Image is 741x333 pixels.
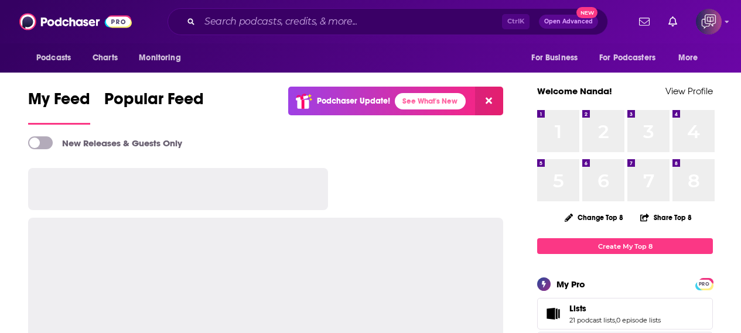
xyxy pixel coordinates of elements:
span: Lists [537,298,713,329]
span: Lists [569,303,586,314]
p: Podchaser Update! [317,96,390,106]
span: Popular Feed [104,89,204,116]
span: Open Advanced [544,19,593,25]
button: open menu [592,47,672,69]
a: Welcome Nanda! [537,85,612,97]
span: Podcasts [36,50,71,66]
button: open menu [28,47,86,69]
button: open menu [131,47,196,69]
a: Show notifications dropdown [634,12,654,32]
span: Logged in as corioliscompany [696,9,722,35]
a: See What's New [395,93,466,109]
a: Lists [541,305,565,322]
span: Charts [93,50,118,66]
a: Lists [569,303,661,314]
span: For Podcasters [599,50,655,66]
a: 21 podcast lists [569,316,615,324]
a: Popular Feed [104,89,204,125]
a: My Feed [28,89,90,125]
span: For Business [531,50,578,66]
a: New Releases & Guests Only [28,136,182,149]
button: Open AdvancedNew [539,15,598,29]
span: PRO [697,280,711,289]
img: User Profile [696,9,722,35]
span: More [678,50,698,66]
div: Search podcasts, credits, & more... [168,8,608,35]
img: Podchaser - Follow, Share and Rate Podcasts [19,11,132,33]
span: New [576,7,597,18]
a: 0 episode lists [616,316,661,324]
a: Charts [85,47,125,69]
span: Monitoring [139,50,180,66]
a: PRO [697,279,711,288]
span: My Feed [28,89,90,116]
button: Share Top 8 [640,206,692,229]
button: open menu [670,47,713,69]
a: View Profile [665,85,713,97]
button: open menu [523,47,592,69]
input: Search podcasts, credits, & more... [200,12,502,31]
div: My Pro [556,279,585,290]
span: , [615,316,616,324]
button: Change Top 8 [558,210,630,225]
button: Show profile menu [696,9,722,35]
span: Ctrl K [502,14,530,29]
a: Create My Top 8 [537,238,713,254]
a: Show notifications dropdown [664,12,682,32]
